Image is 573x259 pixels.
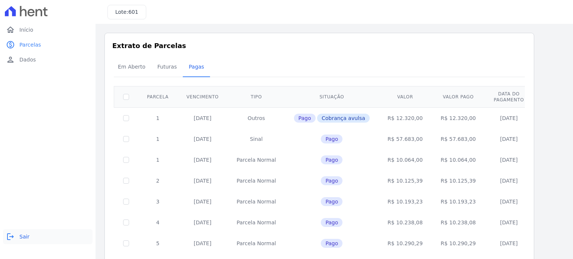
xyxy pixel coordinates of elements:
span: Pago [321,135,342,143]
i: logout [6,232,15,241]
th: Parcela [138,86,178,107]
a: paidParcelas [3,37,93,52]
td: Parcela Normal [228,149,285,170]
i: home [6,25,15,34]
td: 2 [138,170,178,191]
td: Outros [228,107,285,129]
span: Pagas [184,59,209,74]
a: Pagas [183,58,210,77]
input: Só é possível selecionar pagamentos em aberto [123,219,129,225]
td: R$ 10.290,29 [432,233,485,254]
span: Cobrança avulsa [317,114,370,123]
span: Futuras [153,59,181,74]
td: Parcela Normal [228,233,285,254]
td: [DATE] [178,233,228,254]
td: [DATE] [485,170,533,191]
a: logoutSair [3,229,93,244]
td: Parcela Normal [228,191,285,212]
td: 1 [138,149,178,170]
h3: Extrato de Parcelas [112,41,526,51]
td: R$ 10.064,00 [379,149,432,170]
h3: Lote: [115,8,138,16]
span: Início [19,26,33,34]
td: [DATE] [485,129,533,149]
td: R$ 57.683,00 [432,129,485,149]
td: [DATE] [485,149,533,170]
th: Tipo [228,86,285,107]
td: 1 [138,107,178,129]
td: R$ 10.064,00 [432,149,485,170]
td: Sinal [228,129,285,149]
th: Situação [285,86,379,107]
i: paid [6,40,15,49]
td: R$ 10.125,39 [379,170,432,191]
th: Data do pagamento [485,86,533,107]
td: [DATE] [178,129,228,149]
th: Vencimento [178,86,228,107]
td: R$ 10.238,08 [379,212,432,233]
input: Só é possível selecionar pagamentos em aberto [123,178,129,184]
a: Em Aberto [112,58,151,77]
td: 3 [138,191,178,212]
span: Pago [321,155,342,164]
td: [DATE] [485,212,533,233]
i: person [6,55,15,64]
td: [DATE] [178,107,228,129]
td: [DATE] [485,233,533,254]
a: Futuras [151,58,183,77]
span: Pago [294,114,316,123]
input: Só é possível selecionar pagamentos em aberto [123,157,129,163]
input: Só é possível selecionar pagamentos em aberto [123,115,129,121]
span: Dados [19,56,36,63]
td: Parcela Normal [228,212,285,233]
th: Valor pago [432,86,485,107]
span: 601 [128,9,138,15]
td: [DATE] [178,149,228,170]
td: 5 [138,233,178,254]
input: Só é possível selecionar pagamentos em aberto [123,199,129,205]
td: R$ 57.683,00 [379,129,432,149]
td: [DATE] [178,191,228,212]
td: R$ 10.125,39 [432,170,485,191]
span: Pago [321,239,342,248]
td: [DATE] [178,170,228,191]
span: Pago [321,218,342,227]
td: R$ 10.238,08 [432,212,485,233]
td: Parcela Normal [228,170,285,191]
span: Em Aberto [113,59,150,74]
td: R$ 10.193,23 [432,191,485,212]
span: Sair [19,233,29,240]
td: R$ 12.320,00 [432,107,485,129]
td: [DATE] [178,212,228,233]
td: R$ 10.193,23 [379,191,432,212]
span: Pago [321,197,342,206]
td: 1 [138,129,178,149]
td: [DATE] [485,191,533,212]
input: Só é possível selecionar pagamentos em aberto [123,240,129,246]
a: personDados [3,52,93,67]
td: R$ 10.290,29 [379,233,432,254]
th: Valor [379,86,432,107]
input: Só é possível selecionar pagamentos em aberto [123,136,129,142]
td: R$ 12.320,00 [379,107,432,129]
td: 4 [138,212,178,233]
span: Pago [321,176,342,185]
span: Parcelas [19,41,41,48]
td: [DATE] [485,107,533,129]
a: homeInício [3,22,93,37]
